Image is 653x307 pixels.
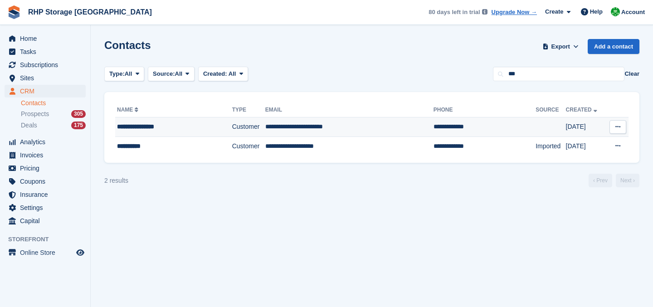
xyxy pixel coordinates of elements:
th: Email [265,103,434,117]
span: Type: [109,69,125,78]
a: Prospects 305 [21,109,86,119]
a: menu [5,246,86,259]
a: Contacts [21,99,86,107]
span: Capital [20,214,74,227]
span: Create [545,7,563,16]
a: Preview store [75,247,86,258]
a: menu [5,214,86,227]
span: Settings [20,201,74,214]
span: All [229,70,236,77]
div: 175 [71,122,86,129]
a: menu [5,136,86,148]
td: [DATE] [566,117,606,137]
span: Deals [21,121,37,130]
a: Previous [589,174,612,187]
a: menu [5,72,86,84]
div: 305 [71,110,86,118]
button: Clear [624,69,639,78]
span: Online Store [20,246,74,259]
td: [DATE] [566,136,606,156]
h1: Contacts [104,39,151,51]
a: Add a contact [588,39,639,54]
a: menu [5,45,86,58]
a: menu [5,85,86,97]
span: All [175,69,183,78]
span: Invoices [20,149,74,161]
th: Source [536,103,565,117]
nav: Page [587,174,641,187]
div: 2 results [104,176,128,185]
span: Export [551,42,570,51]
td: Customer [232,136,265,156]
span: Insurance [20,188,74,201]
a: menu [5,201,86,214]
span: Analytics [20,136,74,148]
span: Account [621,8,645,17]
img: stora-icon-8386f47178a22dfd0bd8f6a31ec36ba5ce8667c1dd55bd0f319d3a0aa187defe.svg [7,5,21,19]
th: Type [232,103,265,117]
th: Phone [434,103,536,117]
span: Pricing [20,162,74,175]
span: Coupons [20,175,74,188]
a: menu [5,188,86,201]
a: RHP Storage [GEOGRAPHIC_DATA] [24,5,156,19]
span: Help [590,7,603,16]
span: Home [20,32,74,45]
button: Type: All [104,67,144,82]
a: menu [5,162,86,175]
span: Subscriptions [20,58,74,71]
a: Upgrade Now → [492,8,537,17]
button: Created: All [198,67,248,82]
td: Customer [232,117,265,137]
img: Rod [611,7,620,16]
a: Name [117,107,140,113]
span: Source: [153,69,175,78]
span: Sites [20,72,74,84]
span: 80 days left in trial [429,8,480,17]
a: Deals 175 [21,121,86,130]
a: menu [5,149,86,161]
span: Prospects [21,110,49,118]
a: menu [5,32,86,45]
a: menu [5,58,86,71]
button: Source: All [148,67,195,82]
a: Created [566,107,599,113]
img: icon-info-grey-7440780725fd019a000dd9b08b2336e03edf1995a4989e88bcd33f0948082b44.svg [482,9,487,15]
span: Tasks [20,45,74,58]
span: Created: [203,70,227,77]
span: CRM [20,85,74,97]
td: Imported [536,136,565,156]
a: menu [5,175,86,188]
span: Storefront [8,235,90,244]
button: Export [541,39,580,54]
a: Next [616,174,639,187]
span: All [125,69,132,78]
